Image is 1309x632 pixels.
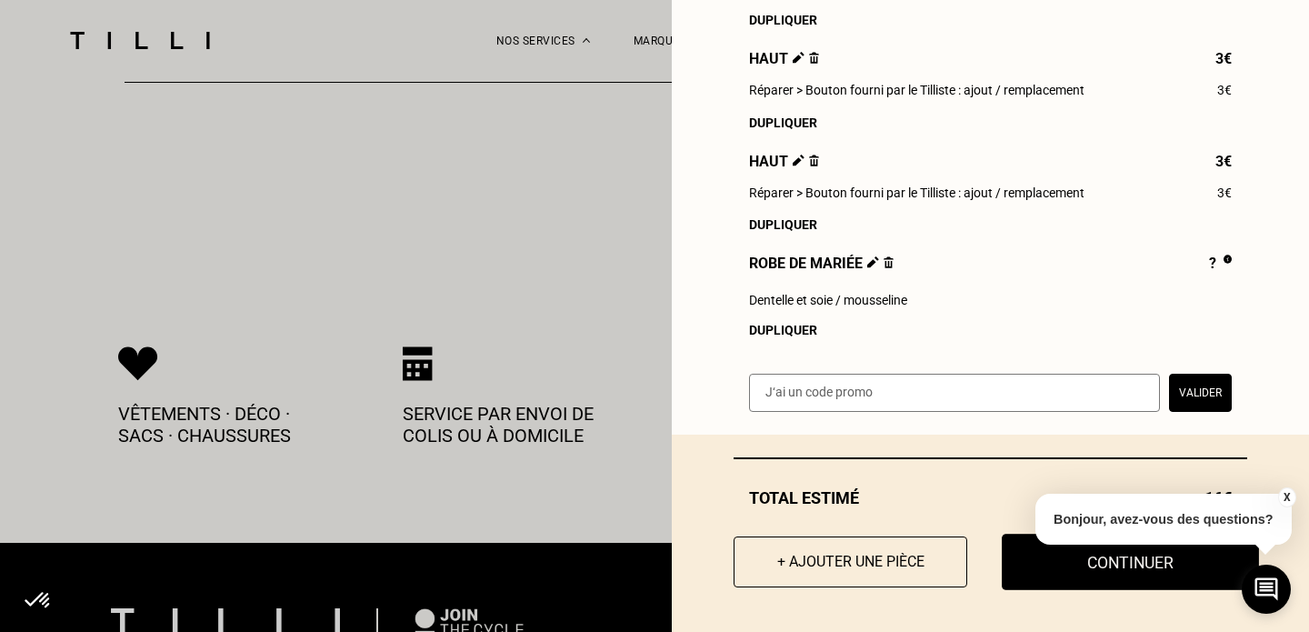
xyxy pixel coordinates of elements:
[749,186,1084,200] span: Réparer > Bouton fourni par le Tilliste : ajout / remplacement
[1169,374,1232,412] button: Valider
[809,52,819,64] img: Supprimer
[749,217,1232,232] div: Dupliquer
[1035,494,1292,545] p: Bonjour, avez-vous des questions?
[1224,255,1232,264] img: Pourquoi le prix est indéfini ?
[1002,534,1259,590] button: Continuer
[734,488,1247,507] div: Total estimé
[793,155,804,166] img: Éditer
[749,83,1084,97] span: Réparer > Bouton fourni par le Tilliste : ajout / remplacement
[749,255,894,275] span: Robe de mariée
[1215,50,1232,67] span: 3€
[1217,83,1232,97] span: 3€
[809,155,819,166] img: Supprimer
[749,293,907,307] span: Dentelle et soie / mousseline
[749,323,1232,337] div: Dupliquer
[884,256,894,268] img: Supprimer
[749,13,1232,27] div: Dupliquer
[1215,153,1232,170] span: 3€
[1209,255,1232,275] div: ?
[1277,487,1295,507] button: X
[749,153,819,170] span: Haut
[749,115,1232,130] div: Dupliquer
[1217,186,1232,200] span: 3€
[749,374,1160,412] input: J‘ai un code promo
[793,52,804,64] img: Éditer
[867,256,879,268] img: Éditer
[749,50,819,67] span: Haut
[734,537,967,587] button: + Ajouter une pièce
